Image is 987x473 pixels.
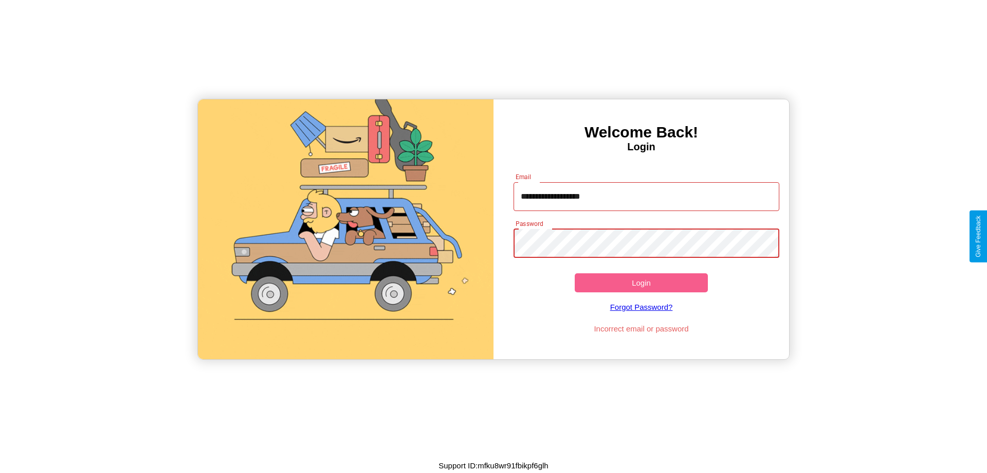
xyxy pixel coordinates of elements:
button: Login [575,273,708,292]
h4: Login [493,141,789,153]
div: Give Feedback [975,216,982,257]
h3: Welcome Back! [493,124,789,141]
p: Incorrect email or password [508,322,775,336]
img: gif [198,99,493,359]
label: Email [516,172,532,181]
label: Password [516,219,543,228]
a: Forgot Password? [508,292,775,322]
p: Support ID: mfku8wr91fbikpf6glh [438,459,548,472]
